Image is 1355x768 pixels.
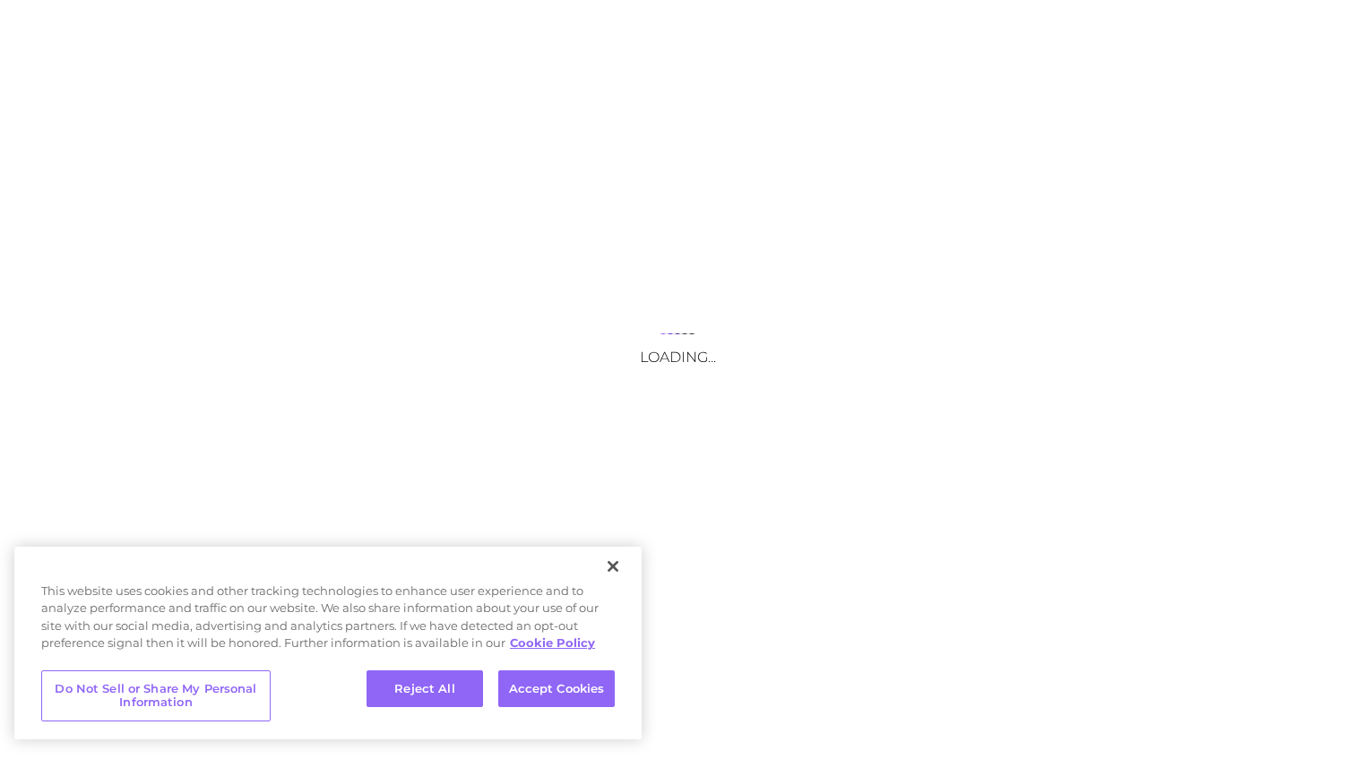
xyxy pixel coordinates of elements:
[14,547,642,739] div: Cookie banner
[14,547,642,739] div: Privacy
[593,547,633,586] button: Close
[367,670,483,708] button: Reject All
[14,582,642,661] div: This website uses cookies and other tracking technologies to enhance user experience and to analy...
[498,349,857,366] h3: Loading...
[41,670,271,721] button: Do Not Sell or Share My Personal Information
[510,635,595,650] a: More information about your privacy, opens in a new tab
[498,670,615,708] button: Accept Cookies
